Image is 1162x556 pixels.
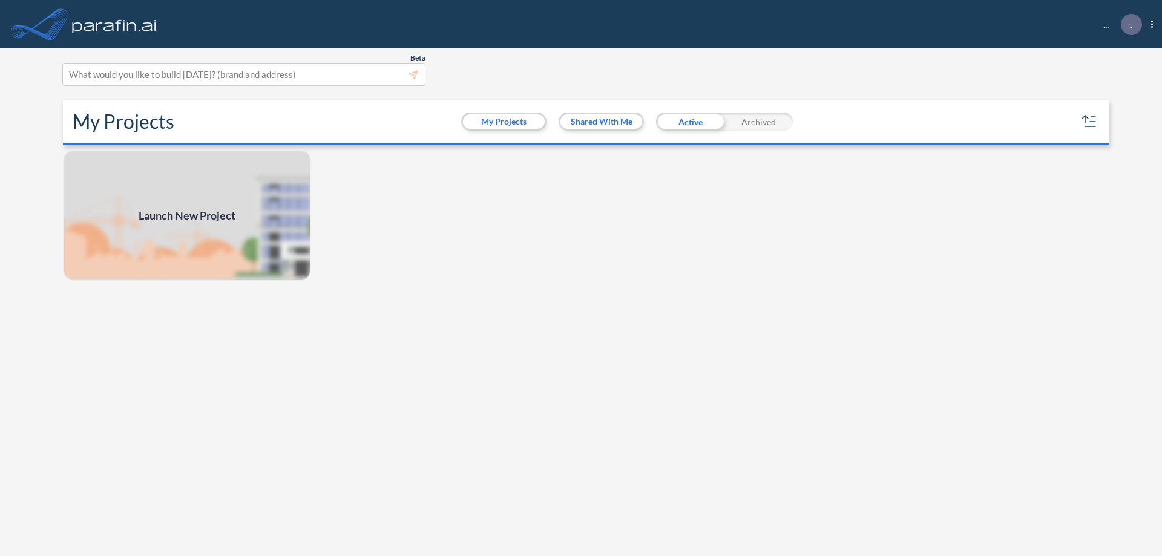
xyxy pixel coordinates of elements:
[1080,112,1099,131] button: sort
[73,110,174,133] h2: My Projects
[63,150,311,281] a: Launch New Project
[63,150,311,281] img: add
[656,113,724,131] div: Active
[724,113,793,131] div: Archived
[70,12,159,36] img: logo
[139,208,235,224] span: Launch New Project
[1085,14,1153,35] div: ...
[1130,19,1132,30] p: .
[463,114,545,129] button: My Projects
[410,53,425,63] span: Beta
[560,114,642,129] button: Shared With Me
